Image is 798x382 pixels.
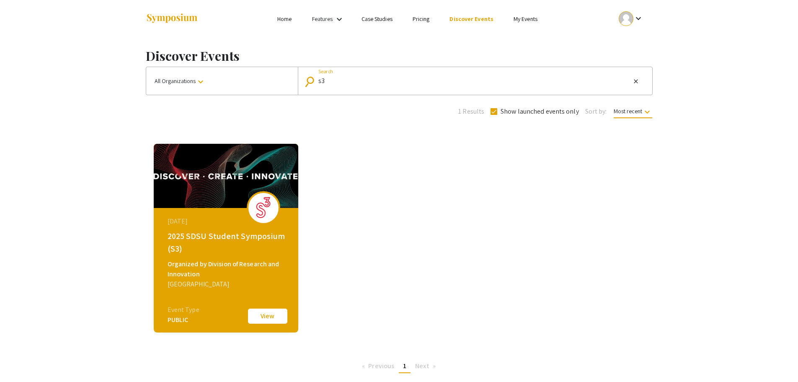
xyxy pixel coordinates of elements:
[168,259,287,279] div: Organized by Division of Research and Innovation
[196,77,206,87] mat-icon: keyboard_arrow_down
[633,78,639,85] mat-icon: close
[306,74,318,89] mat-icon: Search
[168,279,287,289] div: [GEOGRAPHIC_DATA]
[168,230,287,255] div: 2025 SDSU Student Symposium (S3)
[501,107,579,117] span: Show launched events only
[146,13,198,24] img: Symposium by ForagerOne
[154,144,298,208] img: sdsu-s3-2025_eventCoverPhoto_6aa474__thumb.jpg
[155,77,206,85] span: All Organizations
[358,360,440,373] ul: Pagination
[642,107,652,117] mat-icon: keyboard_arrow_down
[312,15,333,23] a: Features
[610,9,652,28] button: Expand account dropdown
[6,344,36,376] iframe: Chat
[449,15,493,23] a: Discover Events
[146,48,653,63] h1: Discover Events
[403,361,406,370] span: 1
[585,107,607,117] span: Sort by:
[413,15,430,23] a: Pricing
[146,67,298,95] button: All Organizations
[168,315,199,325] div: PUBLIC
[168,305,199,315] div: Event Type
[633,13,643,23] mat-icon: Expand account dropdown
[607,104,659,119] button: Most recent
[334,14,344,24] mat-icon: Expand Features list
[415,361,429,370] span: Next
[277,15,292,23] a: Home
[362,15,393,23] a: Case Studies
[631,76,641,86] button: Clear
[368,361,394,370] span: Previous
[168,216,287,226] div: [DATE]
[318,77,631,85] input: Looking for something specific?
[251,197,276,218] img: sdsu-s3-2025_eventLogo_95e378_.png
[247,307,289,325] button: View
[614,107,652,118] span: Most recent
[458,107,484,117] span: 1 Results
[514,15,537,23] a: My Events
